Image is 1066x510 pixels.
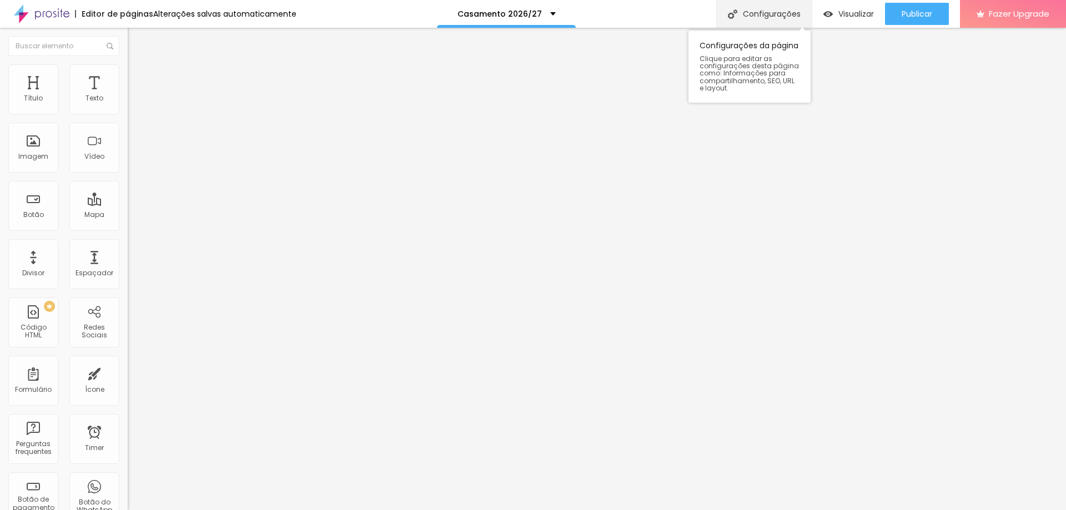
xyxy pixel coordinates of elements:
span: Fazer Upgrade [989,9,1049,18]
div: Imagem [18,153,48,160]
div: Editor de páginas [75,10,153,18]
span: Visualizar [838,9,874,18]
div: Perguntas frequentes [11,440,55,456]
button: Publicar [885,3,949,25]
div: Vídeo [84,153,104,160]
div: Texto [86,94,103,102]
div: Configurações da página [688,31,811,103]
div: Código HTML [11,324,55,340]
div: Título [24,94,43,102]
div: Ícone [85,386,104,393]
div: Botão [23,211,44,219]
p: Casamento 2026/27 [457,10,542,18]
div: Formulário [15,386,52,393]
img: view-1.svg [823,9,833,19]
div: Espaçador [76,269,113,277]
span: Publicar [902,9,932,18]
div: Timer [85,444,104,452]
iframe: Editor [128,28,1066,510]
div: Mapa [84,211,104,219]
span: Clique para editar as configurações desta página como: Informações para compartilhamento, SEO, UR... [700,55,799,92]
img: Icone [107,43,113,49]
div: Redes Sociais [72,324,116,340]
button: Visualizar [812,3,885,25]
div: Alterações salvas automaticamente [153,10,296,18]
img: Icone [728,9,737,19]
div: Divisor [22,269,44,277]
input: Buscar elemento [8,36,119,56]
